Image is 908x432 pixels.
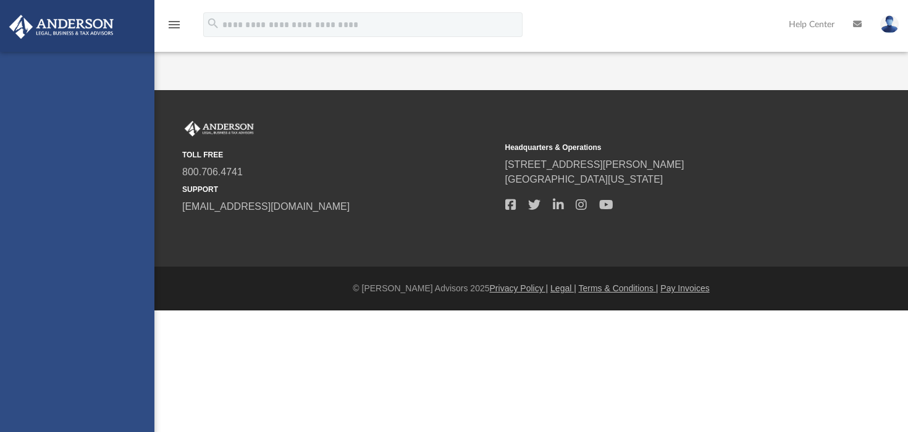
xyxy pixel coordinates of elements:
[505,174,663,185] a: [GEOGRAPHIC_DATA][US_STATE]
[550,283,576,293] a: Legal |
[182,184,497,195] small: SUPPORT
[182,149,497,160] small: TOLL FREE
[505,159,684,170] a: [STREET_ADDRESS][PERSON_NAME]
[490,283,549,293] a: Privacy Policy |
[579,283,658,293] a: Terms & Conditions |
[880,15,899,33] img: User Pic
[182,167,243,177] a: 800.706.4741
[206,17,220,30] i: search
[6,15,117,39] img: Anderson Advisors Platinum Portal
[660,283,709,293] a: Pay Invoices
[167,23,182,32] a: menu
[505,142,820,153] small: Headquarters & Operations
[182,201,350,212] a: [EMAIL_ADDRESS][DOMAIN_NAME]
[167,17,182,32] i: menu
[182,121,256,137] img: Anderson Advisors Platinum Portal
[154,282,908,295] div: © [PERSON_NAME] Advisors 2025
